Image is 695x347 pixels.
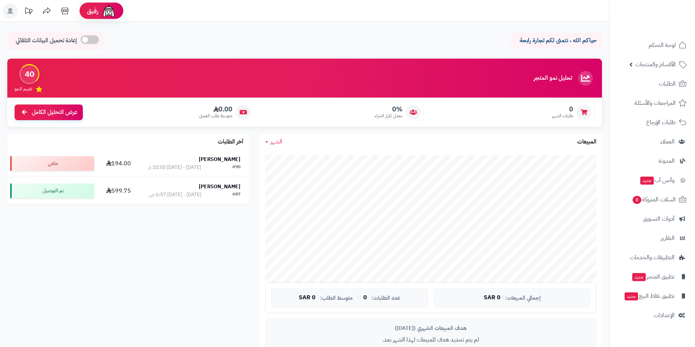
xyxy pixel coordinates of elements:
a: التطبيقات والخدمات [614,249,691,266]
span: 0 SAR [484,295,501,301]
span: إعادة تحميل البيانات التلقائي [16,36,77,45]
span: لوحة التحكم [649,40,676,50]
div: تم التوصيل [10,184,94,198]
span: تطبيق المتجر [632,272,675,282]
a: تحديثات المنصة [19,4,38,20]
span: رفيق [87,7,99,15]
span: جديد [640,177,654,185]
a: وآتس آبجديد [614,171,691,189]
p: حياكم الله ، نتمنى لكم تجارة رابحة [516,36,596,45]
a: التقارير [614,229,691,247]
span: الإعدادات [654,310,675,320]
span: التقارير [661,233,675,243]
span: إجمالي المبيعات: [505,295,541,301]
span: الشهر [270,137,282,146]
span: متوسط طلب العميل [199,113,232,119]
span: السلات المتروكة [632,194,676,205]
a: لوحة التحكم [614,36,691,54]
span: 0 [552,105,573,113]
div: #90 [232,164,240,171]
span: المراجعات والأسئلة [634,98,676,108]
a: طلبات الإرجاع [614,114,691,131]
span: 0% [375,105,402,113]
span: 0 SAR [299,295,316,301]
img: ai-face.png [101,4,116,18]
div: ملغي [10,156,94,171]
div: [DATE] - [DATE] 10:50 م [148,164,201,171]
span: الطلبات [659,79,676,89]
span: الأقسام والمنتجات [636,59,676,70]
h3: المبيعات [577,139,596,145]
strong: [PERSON_NAME] [199,155,240,163]
h3: آخر الطلبات [218,139,243,145]
span: 8 [633,196,641,204]
span: عرض التحليل الكامل [32,108,77,117]
a: العملاء [614,133,691,150]
div: [DATE] - [DATE] 6:57 ص [148,191,201,198]
span: أدوات التسويق [643,214,675,224]
span: 0.00 [199,105,232,113]
a: المراجعات والأسئلة [614,94,691,112]
span: وآتس آب [640,175,675,185]
td: 599.75 [97,177,140,204]
div: #87 [232,191,240,198]
a: الطلبات [614,75,691,92]
a: تطبيق المتجرجديد [614,268,691,285]
span: | [357,295,359,300]
td: 194.00 [97,150,140,177]
span: المدونة [659,156,675,166]
a: عرض التحليل الكامل [15,105,83,120]
a: السلات المتروكة8 [614,191,691,208]
span: جديد [625,292,638,300]
a: المدونة [614,152,691,170]
span: عدد الطلبات: [371,295,400,301]
span: تطبيق نقاط البيع [624,291,675,301]
span: التطبيقات والخدمات [630,252,675,263]
span: جديد [632,273,646,281]
p: لم يتم تحديد هدف للمبيعات لهذا الشهر بعد. [271,336,591,344]
span: طلبات الإرجاع [646,117,676,127]
a: الإعدادات [614,307,691,324]
span: تقييم النمو [15,86,32,92]
strong: [PERSON_NAME] [199,183,240,190]
a: الشهر [265,138,282,146]
span: معدل تكرار الشراء [375,113,402,119]
span: متوسط الطلب: [320,295,353,301]
h3: تحليل نمو المتجر [534,75,572,82]
span: طلبات الشهر [552,113,573,119]
span: العملاء [660,137,675,147]
span: 0 [363,295,367,301]
a: أدوات التسويق [614,210,691,228]
a: تطبيق نقاط البيعجديد [614,287,691,305]
div: هدف المبيعات الشهري ([DATE]) [271,324,591,332]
